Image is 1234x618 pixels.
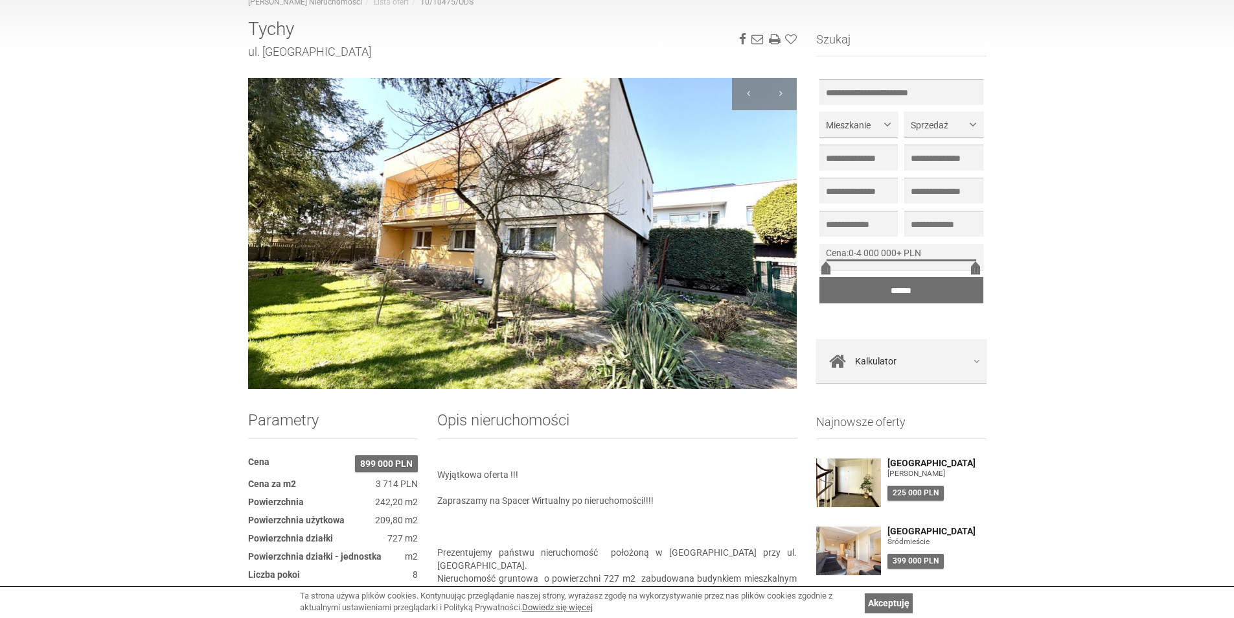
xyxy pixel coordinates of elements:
div: - [819,244,983,270]
span: Cena: [826,248,849,258]
span: Kalkulator [855,352,897,370]
div: 399 000 PLN [887,554,944,569]
h3: Najnowsze oferty [816,416,987,439]
dt: Cena za m2 [248,477,296,490]
h2: Opis nieruchomości [437,412,797,439]
a: Akceptuję [865,593,913,613]
h3: Szukaj [816,33,987,56]
button: Sprzedaż [904,112,983,137]
div: 225 000 PLN [887,486,944,501]
span: 899 000 PLN [355,455,418,472]
dt: Liczba pokoi [248,568,300,581]
figure: Śródmieście [887,536,987,547]
dd: 727 m2 [248,532,418,545]
a: Dowiedz się więcej [522,602,593,612]
dt: Cena [248,455,269,468]
a: [GEOGRAPHIC_DATA] [887,458,987,468]
dd: 3 714 PLN [248,477,418,490]
span: 4 000 000+ PLN [856,248,921,258]
span: Sprzedaż [911,119,966,132]
h2: Parametry [248,412,418,439]
dt: Powierzchnia działki [248,532,333,545]
h1: Tychy [248,19,797,40]
span: Mieszkanie [826,119,882,132]
button: Mieszkanie [819,112,898,137]
dd: 242,20 m2 [248,495,418,508]
dt: Powierzchnia [248,495,304,508]
dt: Powierzchnia użytkowa [248,514,345,527]
h2: ul. [GEOGRAPHIC_DATA] [248,45,797,58]
span: 0 [849,248,854,258]
figure: [PERSON_NAME] [887,468,987,479]
img: Dom Sprzedaż Tychy Kasztanowa [248,78,797,389]
a: [GEOGRAPHIC_DATA] [887,527,987,536]
div: Ta strona używa plików cookies. Kontynuując przeglądanie naszej strony, wyrażasz zgodę na wykorzy... [300,590,858,614]
dd: 8 [248,568,418,581]
dt: Powierzchnia działki - jednostka [248,550,382,563]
